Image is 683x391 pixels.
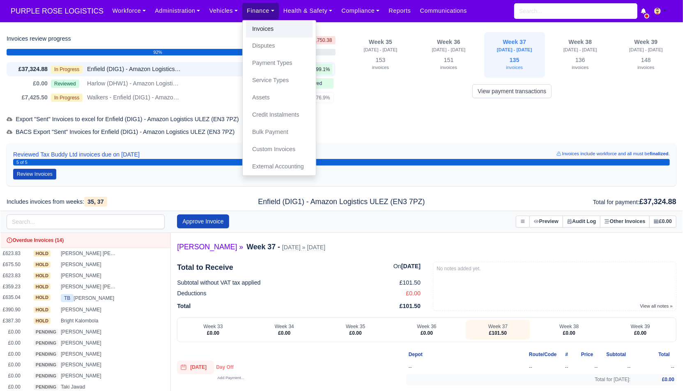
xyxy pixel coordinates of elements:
div: 92% [7,49,309,55]
a: [PERSON_NAME] » [177,243,243,251]
th: # [559,349,575,361]
div: Total [177,300,421,313]
a: 5 of 5 [13,159,670,166]
strong: [DATE] [401,263,421,269]
span: £37,324.88 [639,198,676,206]
span: [DATE] [177,361,214,374]
span: hold [34,307,51,313]
span: Walkers - Enfield (DIG1) - Amazon Logistics ULEZ (EN3 7PZ) [87,93,182,102]
div: [PERSON_NAME] [PERSON_NAME] [61,283,118,290]
div: [PERSON_NAME] [61,294,118,302]
span: In Progress [51,94,83,102]
div: Subtotal without VAT tax applied [177,278,421,287]
td: £0.00 [1,338,23,349]
small: Add Payment... [217,375,244,380]
div: Bright Kalombola [61,317,118,324]
small: invoices [506,65,523,70]
a: Compliance [337,3,384,19]
div: Week 33 [184,323,242,330]
span: Total for [DATE]: [595,377,630,382]
div: On [393,262,421,273]
span: BACS Export "Sent" Invoices for Enfield (DIG1) - Amazon Logistics ULEZ (EN3 7PZ) [7,129,235,135]
a: Service Types [246,72,313,89]
span: Reviewed [51,80,79,88]
span: 76.9% [316,94,330,101]
div: [PERSON_NAME] [61,261,118,268]
div: Week 35 [353,39,409,46]
span: 35, 37 [84,197,107,207]
button: Audit Log [563,216,601,228]
td: £0.00 [1,349,23,360]
span: hold [34,262,51,268]
span: TB [61,294,74,302]
span: pending [34,384,58,390]
a: Invoices [246,21,313,38]
th: Route/Code [527,349,559,361]
span: Harlow (DHW1) - Amazon Logistics (CM19 5AW) [87,79,182,88]
button: Other Invoices [600,216,650,228]
th: Total [633,349,677,361]
strong: Day Off [216,364,234,370]
span: pending [34,329,58,335]
span: hold [34,273,51,279]
span: In Progress [51,65,83,74]
th: Price [575,349,600,361]
div: Week 39 [621,39,672,46]
iframe: Chat Widget [642,352,683,391]
small: Invoices include workforce and all must be . [556,150,670,159]
div: 135 [489,55,540,73]
td: -- [559,361,575,374]
small: invoices [440,65,457,70]
span: hold [34,318,51,324]
button: Review Invoices [13,169,56,179]
div: Week 39 [612,323,669,330]
div: Week 37 [469,323,527,330]
div: [PERSON_NAME] [61,306,118,313]
a: PURPLE ROSE LOGISTICS [7,3,108,19]
div: Week 34 [255,323,313,330]
div: £0.00 [8,79,48,88]
span: pending [34,351,58,357]
div: [PERSON_NAME] [61,272,118,279]
a: View all notes » [640,302,673,309]
div: £7,425.50 [8,93,48,102]
span: £44,750.38 [304,36,335,44]
div: £37,324.88 [8,64,48,74]
small: [DATE] - [DATE] [563,47,597,52]
div: Week 35 [327,323,384,330]
button: £0.00 [649,216,676,228]
small: [DATE] - [DATE] [497,47,532,52]
span: hold [34,284,51,290]
a: External Accounting [246,158,313,175]
div: Week 38 [555,39,606,46]
small: invoices [637,65,654,70]
span: £0.00 [634,330,646,336]
div: Taki Jawad [61,384,118,391]
a: Finance [242,3,279,19]
a: Disputes [246,37,313,55]
div: [PERSON_NAME] [61,361,118,368]
small: [DATE] - [DATE] [629,47,663,52]
td: -- [633,361,677,374]
td: £675.50 [1,259,23,270]
th: Depot [407,349,527,361]
td: £0.00 [1,359,23,370]
a: Health & Safety [279,3,337,19]
span: pending [34,340,58,346]
span: £0.00 [563,330,575,336]
div: 153 [353,55,409,73]
div: 151 [423,55,474,73]
small: [DATE] - [DATE] [432,47,466,52]
small: [DATE] » [DATE] [282,244,325,251]
h5: Enfield (DIG1) - Amazon Logistics ULEZ (EN3 7PZ) [234,198,449,206]
span: £0.00 [421,330,433,336]
span: Export "Sent" Invoices to excel for Enfield (DIG1) - Amazon Logistics ULEZ (EN3 7PZ) [7,116,239,122]
div: Overdue Invoices (14) [3,235,169,246]
td: £387.30 [1,315,23,327]
a: Workforce [108,3,150,19]
a: Administration [150,3,205,19]
a: Bulk Payment [246,124,313,141]
a: Vehicles [205,3,242,19]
